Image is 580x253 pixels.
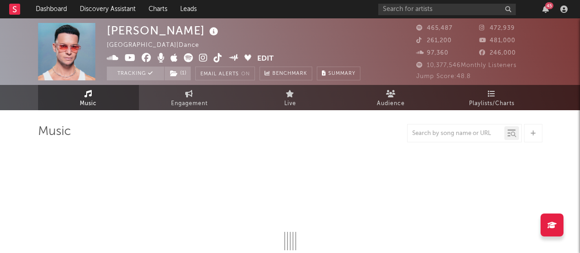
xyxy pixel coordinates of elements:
button: 45 [542,6,549,13]
div: 45 [545,2,553,9]
span: Jump Score: 48.8 [416,73,471,79]
button: Email AlertsOn [195,67,255,80]
span: 465,487 [416,25,453,31]
span: Summary [328,71,355,76]
button: Edit [257,53,274,65]
span: 261,200 [416,38,452,44]
a: Benchmark [260,67,312,80]
input: Search for artists [378,4,516,15]
span: Audience [377,98,405,109]
span: Engagement [171,98,208,109]
span: ( 1 ) [164,67,191,80]
span: Benchmark [272,68,307,79]
button: Tracking [107,67,164,80]
span: 10,377,546 Monthly Listeners [416,62,517,68]
span: 472,939 [479,25,515,31]
span: Playlists/Charts [469,98,514,109]
a: Engagement [139,85,240,110]
a: Audience [341,85,442,110]
a: Music [38,85,139,110]
input: Search by song name or URL [408,130,504,137]
span: 246,000 [479,50,516,56]
div: [PERSON_NAME] [107,23,221,38]
a: Playlists/Charts [442,85,542,110]
span: 97,360 [416,50,448,56]
button: (1) [165,67,191,80]
button: Summary [317,67,360,80]
span: Live [284,98,296,109]
em: On [241,72,250,77]
span: 481,000 [479,38,515,44]
div: [GEOGRAPHIC_DATA] | Dance [107,40,220,51]
a: Live [240,85,341,110]
span: Music [80,98,97,109]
